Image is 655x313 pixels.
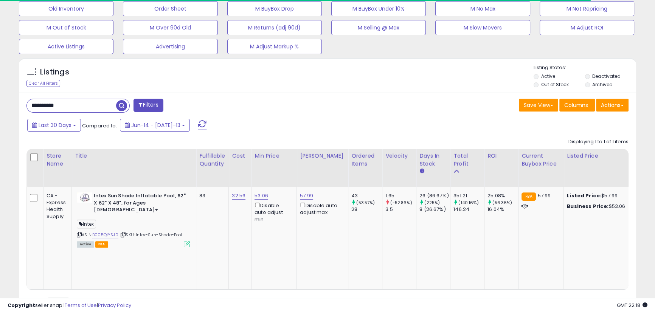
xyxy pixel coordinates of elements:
[385,206,416,213] div: 3.5
[453,152,481,168] div: Total Profit
[351,152,379,168] div: Ordered Items
[300,192,313,200] a: 57.99
[540,20,634,35] button: M Adjust ROI
[39,121,71,129] span: Last 30 Days
[567,192,601,199] b: Listed Price:
[98,302,131,309] a: Privacy Policy
[540,1,634,16] button: M Not Repricing
[255,192,268,200] a: 53.06
[120,119,190,132] button: Jun-14 - [DATE]-13
[541,73,555,79] label: Active
[567,152,632,160] div: Listed Price
[8,302,131,309] div: seller snap | |
[390,200,412,206] small: (-52.86%)
[82,122,117,129] span: Compared to:
[385,152,413,160] div: Velocity
[255,201,291,223] div: Disable auto adjust min
[559,99,595,112] button: Columns
[26,80,60,87] div: Clear All Filters
[199,192,223,199] div: 83
[123,39,217,54] button: Advertising
[65,302,97,309] a: Terms of Use
[453,206,484,213] div: 146.24
[351,192,382,199] div: 43
[77,220,96,228] span: Intex
[351,206,382,213] div: 28
[492,200,512,206] small: (56.36%)
[227,1,322,16] button: M BuyBox Drop
[435,20,530,35] button: M Slow Movers
[419,192,450,199] div: 26 (86.67%)
[8,302,35,309] strong: Copyright
[541,81,568,88] label: Out of Stock
[538,192,551,199] span: 57.99
[331,20,426,35] button: M Selling @ Max
[75,152,193,160] div: Title
[419,152,447,168] div: Days In Stock
[131,121,180,129] span: Jun-14 - [DATE]-13
[435,1,530,16] button: M No Max
[592,81,613,88] label: Archived
[567,203,608,210] b: Business Price:
[487,152,515,160] div: ROI
[567,192,630,199] div: $57.99
[19,1,113,16] button: Old Inventory
[331,1,426,16] button: M BuyBox Under 10%
[567,203,630,210] div: $53.06
[19,39,113,54] button: Active Listings
[255,152,293,160] div: Min Price
[95,241,108,248] span: FBA
[300,152,345,160] div: [PERSON_NAME]
[77,192,190,246] div: ASIN:
[487,192,518,199] div: 25.08%
[27,119,81,132] button: Last 30 Days
[77,192,92,203] img: 31lw6VmcjML._SL40_.jpg
[519,99,558,112] button: Save View
[123,1,217,16] button: Order Sheet
[47,192,66,220] div: CA - Express Health Supply
[568,138,629,146] div: Displaying 1 to 1 of 1 items
[419,168,424,175] small: Days In Stock.
[385,192,416,199] div: 1.65
[592,73,621,79] label: Deactivated
[564,101,588,109] span: Columns
[356,200,375,206] small: (53.57%)
[94,192,186,215] b: Intex Sun Shade Inflatable Pool, 62" X 62" X 48", for Ages [DEMOGRAPHIC_DATA]+
[419,206,450,213] div: 8 (26.67%)
[522,192,535,201] small: FBA
[617,302,647,309] span: 2025-08-13 22:18 GMT
[133,99,163,112] button: Filters
[40,67,69,77] h5: Listings
[424,200,440,206] small: (225%)
[522,152,560,168] div: Current Buybox Price
[534,64,636,71] p: Listing States:
[596,99,629,112] button: Actions
[232,192,245,200] a: 32.56
[123,20,217,35] button: M Over 90d Old
[300,201,342,216] div: Disable auto adjust max
[487,206,518,213] div: 16.04%
[232,152,248,160] div: Cost
[199,152,225,168] div: Fulfillable Quantity
[19,20,113,35] button: M Out of Stock
[227,39,322,54] button: M Adjust Markup %
[77,241,94,248] span: All listings currently available for purchase on Amazon
[120,232,182,238] span: | SKU: Intex-Sun-Shade-Pool
[453,192,484,199] div: 351.21
[458,200,478,206] small: (140.16%)
[227,20,322,35] button: M Returns (adj 90d)
[47,152,68,168] div: Store Name
[92,232,118,238] a: B005QIYSJ0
